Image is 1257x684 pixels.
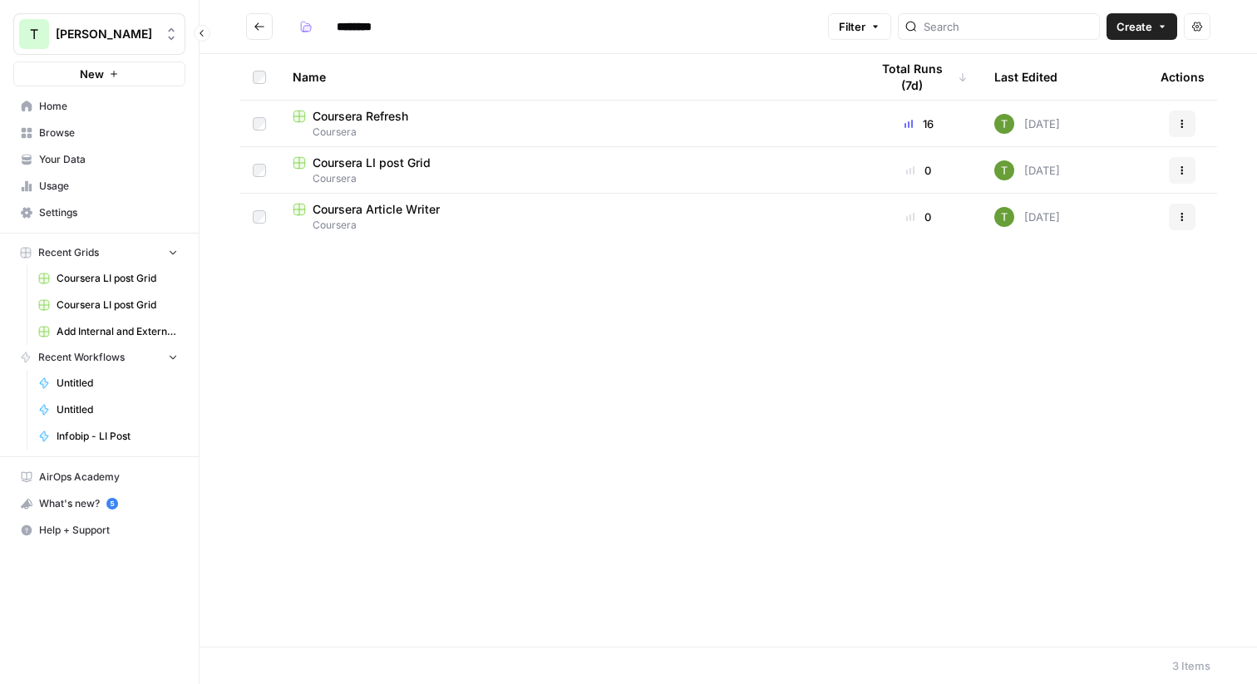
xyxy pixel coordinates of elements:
img: yba7bbzze900hr86j8rqqvfn473j [994,160,1014,180]
span: Filter [839,18,865,35]
a: Coursera Article WriterCoursera [293,201,843,233]
span: Browse [39,125,178,140]
a: Browse [13,120,185,146]
button: Recent Grids [13,240,185,265]
button: New [13,62,185,86]
div: Last Edited [994,54,1057,100]
div: 3 Items [1172,657,1210,674]
span: Recent Workflows [38,350,125,365]
button: Recent Workflows [13,345,185,370]
img: yba7bbzze900hr86j8rqqvfn473j [994,114,1014,134]
div: 0 [870,209,968,225]
img: yba7bbzze900hr86j8rqqvfn473j [994,207,1014,227]
a: Untitled [31,396,185,423]
span: Coursera LI post Grid [57,271,178,286]
a: Coursera LI post Grid [31,265,185,292]
div: 16 [870,116,968,132]
button: Create [1107,13,1177,40]
div: [DATE] [994,160,1060,180]
div: 0 [870,162,968,179]
input: Search [924,18,1092,35]
div: Name [293,54,843,100]
span: T [30,24,38,44]
span: Coursera [293,218,843,233]
div: What's new? [14,491,185,516]
span: Coursera [293,171,843,186]
span: Your Data [39,152,178,167]
div: Total Runs (7d) [870,54,968,100]
span: Recent Grids [38,245,99,260]
span: Infobip - LI Post [57,429,178,444]
span: AirOps Academy [39,470,178,485]
span: Home [39,99,178,114]
span: Coursera Article Writer [313,201,440,218]
text: 5 [110,499,114,508]
button: Workspace: Travis Demo [13,13,185,55]
a: Infobip - LI Post [31,423,185,450]
span: [PERSON_NAME] [56,26,156,42]
a: Settings [13,199,185,226]
button: Filter [828,13,891,40]
span: Coursera LI post Grid [313,155,431,171]
span: Create [1117,18,1152,35]
span: Usage [39,179,178,194]
span: Settings [39,205,178,220]
span: New [80,66,104,82]
span: Untitled [57,402,178,417]
span: Untitled [57,376,178,391]
a: Home [13,93,185,120]
a: Your Data [13,146,185,173]
span: Coursera [293,125,843,140]
div: [DATE] [994,114,1060,134]
a: Usage [13,173,185,199]
a: Coursera LI post GridCoursera [293,155,843,186]
div: [DATE] [994,207,1060,227]
a: Untitled [31,370,185,396]
div: Actions [1161,54,1205,100]
span: Coursera LI post Grid [57,298,178,312]
span: Help + Support [39,523,178,538]
a: Add Internal and External Links [31,318,185,345]
button: What's new? 5 [13,490,185,517]
span: Add Internal and External Links [57,324,178,339]
button: Go back [246,13,273,40]
a: AirOps Academy [13,464,185,490]
button: Help + Support [13,517,185,544]
a: Coursera LI post Grid [31,292,185,318]
a: Coursera RefreshCoursera [293,108,843,140]
a: 5 [106,498,118,509]
span: Coursera Refresh [313,108,408,125]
